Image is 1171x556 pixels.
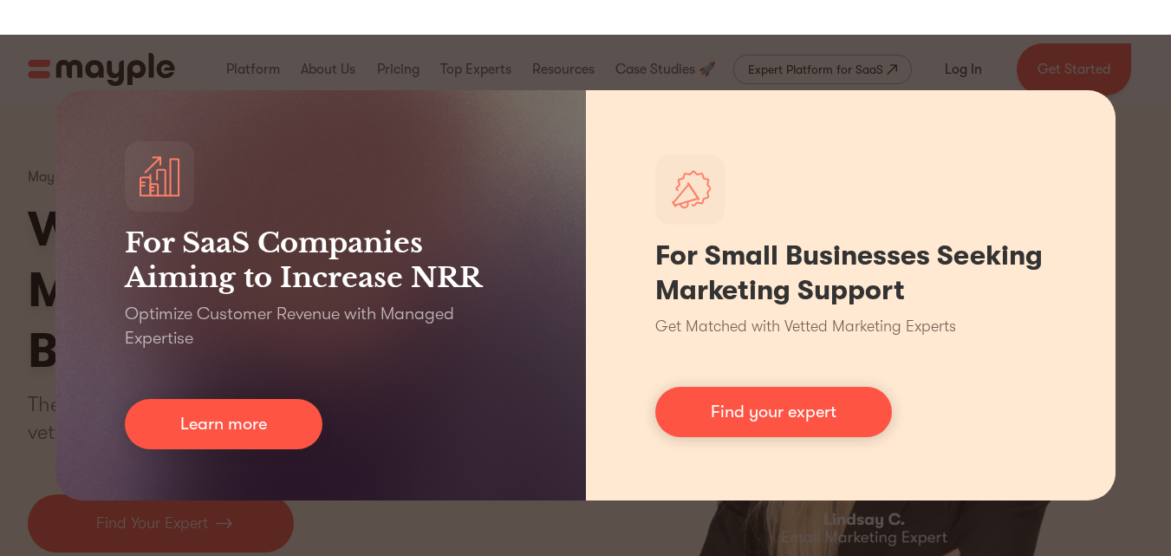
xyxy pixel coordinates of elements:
[655,315,956,338] p: Get Matched with Vetted Marketing Experts
[655,239,1047,308] h1: For Small Businesses Seeking Marketing Support
[125,302,517,350] p: Optimize Customer Revenue with Managed Expertise
[125,399,322,449] a: Learn more
[655,387,892,437] a: Find your expert
[125,226,517,295] h3: For SaaS Companies Aiming to Increase NRR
